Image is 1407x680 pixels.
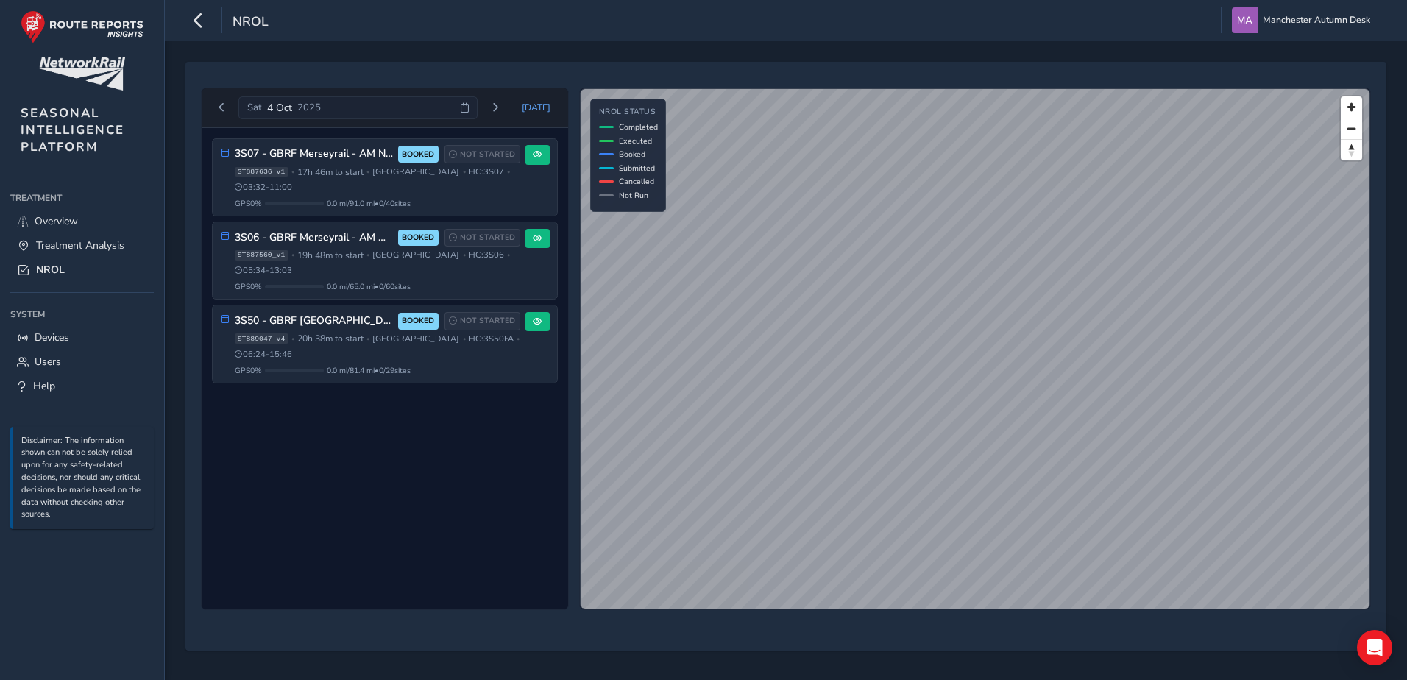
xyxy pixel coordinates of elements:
[463,168,466,176] span: •
[21,105,124,155] span: SEASONAL INTELLIGENCE PLATFORM
[297,166,364,178] span: 17h 46m to start
[10,325,154,350] a: Devices
[33,379,55,393] span: Help
[507,251,510,259] span: •
[372,333,459,344] span: [GEOGRAPHIC_DATA]
[235,333,288,344] span: ST889047_v4
[235,281,262,292] span: GPS 0 %
[10,374,154,398] a: Help
[327,198,411,209] span: 0.0 mi / 91.0 mi • 0 / 40 sites
[512,96,561,118] button: Today
[619,190,648,201] span: Not Run
[39,57,125,91] img: customer logo
[372,166,459,177] span: [GEOGRAPHIC_DATA]
[1232,7,1258,33] img: diamond-layout
[10,258,154,282] a: NROL
[483,99,507,117] button: Next day
[366,168,369,176] span: •
[460,149,515,160] span: NOT STARTED
[21,435,146,522] p: Disclaimer: The information shown can not be solely relied upon for any safety-related decisions,...
[469,166,504,177] span: HC: 3S07
[35,330,69,344] span: Devices
[235,182,293,193] span: 03:32 - 11:00
[619,176,654,187] span: Cancelled
[460,315,515,327] span: NOT STARTED
[372,249,459,261] span: [GEOGRAPHIC_DATA]
[10,209,154,233] a: Overview
[233,13,269,33] span: NROL
[35,355,61,369] span: Users
[402,232,434,244] span: BOOKED
[210,99,234,117] button: Previous day
[10,233,154,258] a: Treatment Analysis
[235,148,393,160] h3: 3S07 - GBRF Merseyrail - AM Northern
[1341,118,1362,139] button: Zoom out
[619,121,658,132] span: Completed
[235,265,293,276] span: 05:34 - 13:03
[10,303,154,325] div: System
[1341,96,1362,118] button: Zoom in
[402,149,434,160] span: BOOKED
[402,315,434,327] span: BOOKED
[366,335,369,343] span: •
[619,149,645,160] span: Booked
[619,163,655,174] span: Submitted
[1263,7,1370,33] span: Manchester Autumn Desk
[599,107,658,117] h4: NROL Status
[327,365,411,376] span: 0.0 mi / 81.4 mi • 0 / 29 sites
[297,333,364,344] span: 20h 38m to start
[463,251,466,259] span: •
[21,10,143,43] img: rr logo
[235,315,393,327] h3: 3S50 - GBRF [GEOGRAPHIC_DATA]
[1341,139,1362,160] button: Reset bearing to north
[522,102,550,113] span: [DATE]
[507,168,510,176] span: •
[463,335,466,343] span: •
[517,335,520,343] span: •
[581,89,1369,609] canvas: Map
[469,333,514,344] span: HC: 3S50FA
[297,101,321,114] span: 2025
[235,250,288,261] span: ST887560_v1
[460,232,515,244] span: NOT STARTED
[1232,7,1375,33] button: Manchester Autumn Desk
[36,263,65,277] span: NROL
[247,101,262,114] span: Sat
[366,251,369,259] span: •
[235,232,393,244] h3: 3S06 - GBRF Merseyrail - AM Wirral
[10,350,154,374] a: Users
[235,349,293,360] span: 06:24 - 15:46
[35,214,78,228] span: Overview
[10,187,154,209] div: Treatment
[619,135,652,146] span: Executed
[291,251,294,259] span: •
[267,101,292,115] span: 4 Oct
[291,335,294,343] span: •
[291,168,294,176] span: •
[235,365,262,376] span: GPS 0 %
[235,167,288,177] span: ST887636_v1
[36,238,124,252] span: Treatment Analysis
[327,281,411,292] span: 0.0 mi / 65.0 mi • 0 / 60 sites
[1357,630,1392,665] div: Open Intercom Messenger
[297,249,364,261] span: 19h 48m to start
[235,198,262,209] span: GPS 0 %
[469,249,504,261] span: HC: 3S06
